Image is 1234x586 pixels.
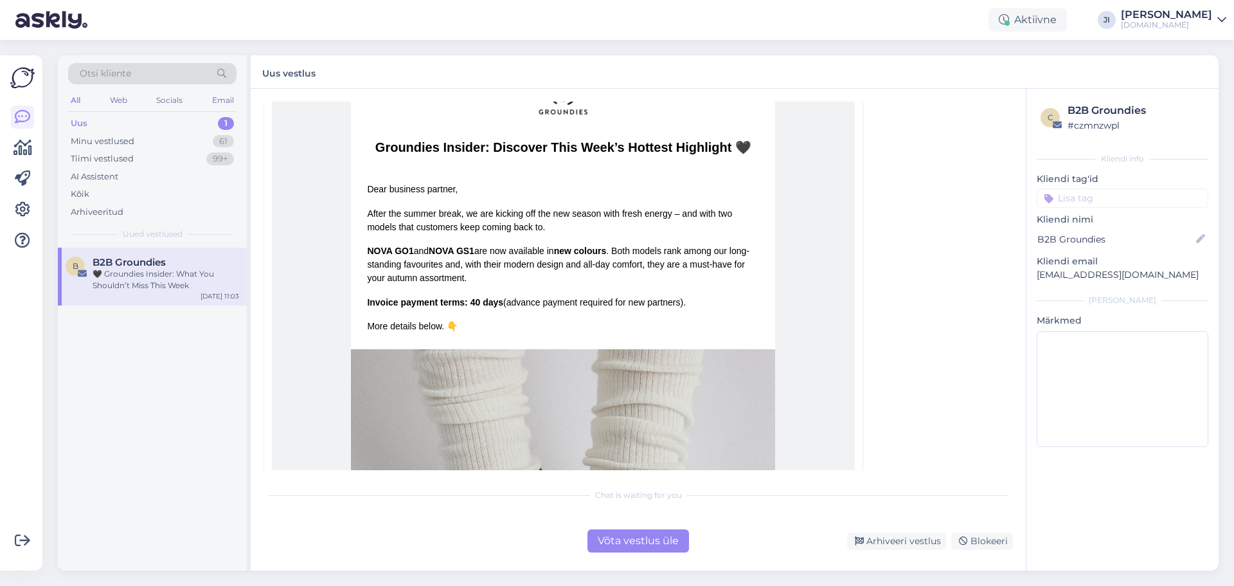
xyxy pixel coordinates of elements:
[1037,232,1194,246] input: Lisa nimi
[429,246,474,256] strong: NOVA GS1
[71,170,118,183] div: AI Assistent
[367,246,749,283] span: and are now available in . Both models rank among our long-standing favourites and, with their mo...
[1121,10,1226,30] a: [PERSON_NAME][DOMAIN_NAME]
[367,208,732,232] span: After the summer break, we are kicking off the new season with fresh energy – and with two models...
[73,261,78,271] span: B
[1068,103,1204,118] div: B2B Groundies
[1037,172,1208,186] p: Kliendi tag'id
[93,268,239,291] div: 🖤 Groundies Insider: What You Shouldn’t Miss This Week
[1098,11,1116,29] div: JI
[367,246,413,256] strong: NOVA GO1
[1048,113,1053,122] span: c
[201,291,239,301] div: [DATE] 11:03
[367,184,458,194] span: Dear business partner,
[218,117,234,130] div: 1
[206,152,234,165] div: 99+
[80,67,131,80] span: Otsi kliente
[71,135,134,148] div: Minu vestlused
[988,8,1067,32] div: Aktiivne
[93,257,166,268] span: B2B Groundies
[587,529,689,553] div: Võta vestlus üle
[71,188,89,201] div: Kõik
[1037,268,1208,282] p: [EMAIL_ADDRESS][DOMAIN_NAME]
[123,228,183,240] span: Uued vestlused
[1037,255,1208,268] p: Kliendi email
[154,92,185,109] div: Socials
[1037,314,1208,327] p: Märkmed
[503,297,686,307] span: (advance payment required for new partners).
[107,92,130,109] div: Web
[847,533,946,550] div: Arhiveeri vestlus
[262,63,316,80] label: Uus vestlus
[1037,295,1208,306] div: [PERSON_NAME]
[264,490,1013,501] div: Chat is waiting for you
[367,297,503,307] span: Invoice payment terms: 40 days
[367,321,458,331] span: More details below. 👇
[71,117,87,130] div: Uus
[71,206,123,219] div: Arhiveeritud
[375,140,751,154] strong: Groundies Insider: Discover This Week’s Hottest Highlight 🖤
[1037,188,1208,208] input: Lisa tag
[1121,20,1212,30] div: [DOMAIN_NAME]
[1037,213,1208,226] p: Kliendi nimi
[10,66,35,90] img: Askly Logo
[1037,153,1208,165] div: Kliendi info
[1068,118,1204,133] div: # czmnzwpl
[68,92,83,109] div: All
[554,246,607,256] strong: new colours
[1121,10,1212,20] div: [PERSON_NAME]
[210,92,237,109] div: Email
[951,533,1013,550] div: Blokeeri
[213,135,234,148] div: 61
[71,152,134,165] div: Tiimi vestlused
